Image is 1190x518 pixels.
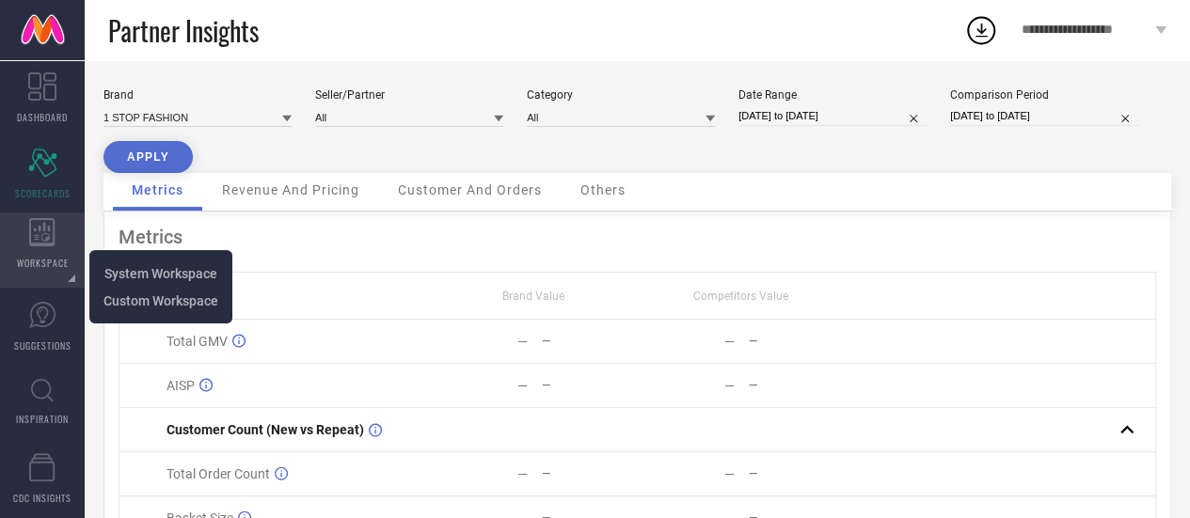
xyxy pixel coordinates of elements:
span: Metrics [132,182,183,197]
span: Brand Value [502,290,564,303]
div: Brand [103,88,292,102]
button: APPLY [103,141,193,173]
span: AISP [167,378,195,393]
input: Select date range [738,106,927,126]
span: Revenue And Pricing [222,182,359,197]
span: Customer Count (New vs Repeat) [167,422,364,437]
span: DASHBOARD [17,110,68,124]
a: System Workspace [104,264,217,282]
span: WORKSPACE [17,256,69,270]
div: — [749,379,844,392]
div: Category [527,88,715,102]
div: — [517,378,528,393]
span: Others [580,182,626,197]
div: Open download list [964,13,998,47]
div: — [542,335,637,348]
span: Partner Insights [108,11,259,50]
span: Customer And Orders [398,182,542,197]
span: Competitors Value [693,290,788,303]
span: SCORECARDS [15,186,71,200]
div: Seller/Partner [315,88,503,102]
span: System Workspace [104,266,217,281]
a: Custom Workspace [103,291,218,309]
input: Select comparison period [950,106,1138,126]
div: — [517,466,528,481]
span: Custom Workspace [103,293,218,308]
div: — [724,378,735,393]
div: — [517,334,528,349]
div: — [749,467,844,480]
span: SUGGESTIONS [14,338,71,353]
div: — [724,334,735,349]
div: Date Range [738,88,927,102]
div: — [724,466,735,481]
div: — [749,335,844,348]
span: Total GMV [167,334,228,349]
div: — [542,467,637,480]
div: — [542,379,637,392]
span: Total Order Count [167,466,270,481]
span: CDC INSIGHTS [13,491,71,505]
div: Metrics [119,226,1156,248]
span: INSPIRATION [16,412,69,426]
div: Comparison Period [950,88,1138,102]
